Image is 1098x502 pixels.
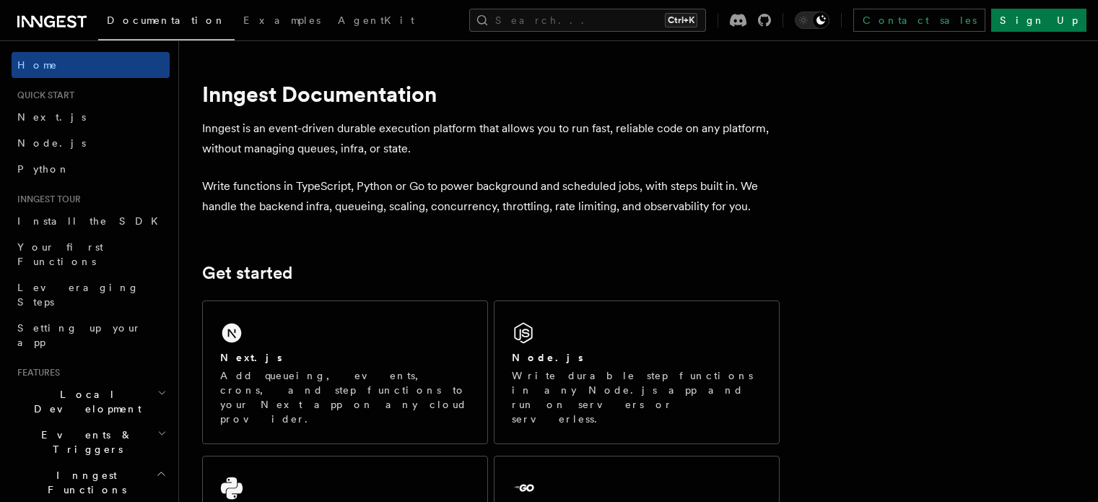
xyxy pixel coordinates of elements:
[243,14,321,26] span: Examples
[329,4,423,39] a: AgentKit
[17,163,70,175] span: Python
[17,111,86,123] span: Next.js
[494,300,780,444] a: Node.jsWrite durable step functions in any Node.js app and run on servers or serverless.
[12,156,170,182] a: Python
[17,322,141,348] span: Setting up your app
[991,9,1086,32] a: Sign Up
[17,58,58,72] span: Home
[665,13,697,27] kbd: Ctrl+K
[338,14,414,26] span: AgentKit
[512,350,583,365] h2: Node.js
[512,368,762,426] p: Write durable step functions in any Node.js app and run on servers or serverless.
[17,241,103,267] span: Your first Functions
[12,381,170,422] button: Local Development
[12,468,156,497] span: Inngest Functions
[469,9,706,32] button: Search...Ctrl+K
[853,9,985,32] a: Contact sales
[202,176,780,217] p: Write functions in TypeScript, Python or Go to power background and scheduled jobs, with steps bu...
[17,137,86,149] span: Node.js
[12,208,170,234] a: Install the SDK
[202,263,292,283] a: Get started
[12,315,170,355] a: Setting up your app
[202,81,780,107] h1: Inngest Documentation
[98,4,235,40] a: Documentation
[202,118,780,159] p: Inngest is an event-driven durable execution platform that allows you to run fast, reliable code ...
[12,194,81,205] span: Inngest tour
[17,215,167,227] span: Install the SDK
[12,274,170,315] a: Leveraging Steps
[220,368,470,426] p: Add queueing, events, crons, and step functions to your Next app on any cloud provider.
[12,367,60,378] span: Features
[17,282,139,308] span: Leveraging Steps
[12,90,74,101] span: Quick start
[12,104,170,130] a: Next.js
[12,422,170,462] button: Events & Triggers
[107,14,226,26] span: Documentation
[12,234,170,274] a: Your first Functions
[220,350,282,365] h2: Next.js
[12,387,157,416] span: Local Development
[235,4,329,39] a: Examples
[12,130,170,156] a: Node.js
[202,300,488,444] a: Next.jsAdd queueing, events, crons, and step functions to your Next app on any cloud provider.
[12,52,170,78] a: Home
[12,428,157,456] span: Events & Triggers
[795,12,829,29] button: Toggle dark mode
